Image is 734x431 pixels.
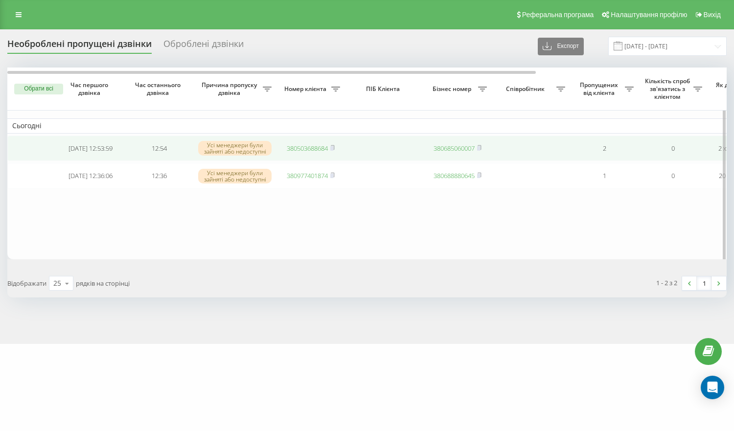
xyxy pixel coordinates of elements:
[643,77,693,100] span: Кількість спроб зв'язатись з клієнтом
[125,163,193,189] td: 12:36
[198,81,263,96] span: Причина пропуску дзвінка
[287,171,328,180] a: 380977401874
[428,85,478,93] span: Бізнес номер
[14,84,63,94] button: Обрати всі
[639,163,707,189] td: 0
[697,276,711,290] a: 1
[133,81,185,96] span: Час останнього дзвінка
[56,163,125,189] td: [DATE] 12:36:06
[7,279,46,288] span: Відображати
[704,11,721,19] span: Вихід
[575,81,625,96] span: Пропущених від клієнта
[570,163,639,189] td: 1
[198,169,272,183] div: Усі менеджери були зайняті або недоступні
[538,38,584,55] button: Експорт
[570,136,639,161] td: 2
[163,39,244,54] div: Оброблені дзвінки
[353,85,415,93] span: ПІБ Клієнта
[76,279,130,288] span: рядків на сторінці
[639,136,707,161] td: 0
[701,376,724,399] div: Open Intercom Messenger
[64,81,117,96] span: Час першого дзвінка
[434,171,475,180] a: 380688880645
[125,136,193,161] td: 12:54
[497,85,556,93] span: Співробітник
[7,39,152,54] div: Необроблені пропущені дзвінки
[53,278,61,288] div: 25
[434,144,475,153] a: 380685060007
[522,11,594,19] span: Реферальна програма
[287,144,328,153] a: 380503688684
[56,136,125,161] td: [DATE] 12:53:59
[281,85,331,93] span: Номер клієнта
[611,11,687,19] span: Налаштування профілю
[198,141,272,156] div: Усі менеджери були зайняті або недоступні
[656,278,677,288] div: 1 - 2 з 2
